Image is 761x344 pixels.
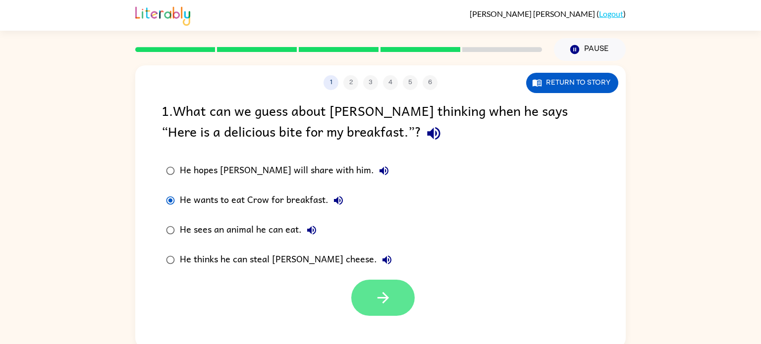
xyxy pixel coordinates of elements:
span: [PERSON_NAME] [PERSON_NAME] [470,9,597,18]
button: 1 [324,75,338,90]
button: He hopes [PERSON_NAME] will share with him. [374,161,394,181]
button: He thinks he can steal [PERSON_NAME] cheese. [377,250,397,270]
div: ( ) [470,9,626,18]
button: He sees an animal he can eat. [302,220,322,240]
div: He sees an animal he can eat. [180,220,322,240]
img: Literably [135,4,190,26]
button: Return to story [526,73,618,93]
div: He wants to eat Crow for breakfast. [180,191,348,210]
button: He wants to eat Crow for breakfast. [328,191,348,210]
div: He thinks he can steal [PERSON_NAME] cheese. [180,250,397,270]
div: He hopes [PERSON_NAME] will share with him. [180,161,394,181]
button: Pause [554,38,626,61]
div: 1 . What can we guess about [PERSON_NAME] thinking when he says “Here is a delicious bite for my ... [162,100,599,146]
a: Logout [599,9,623,18]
